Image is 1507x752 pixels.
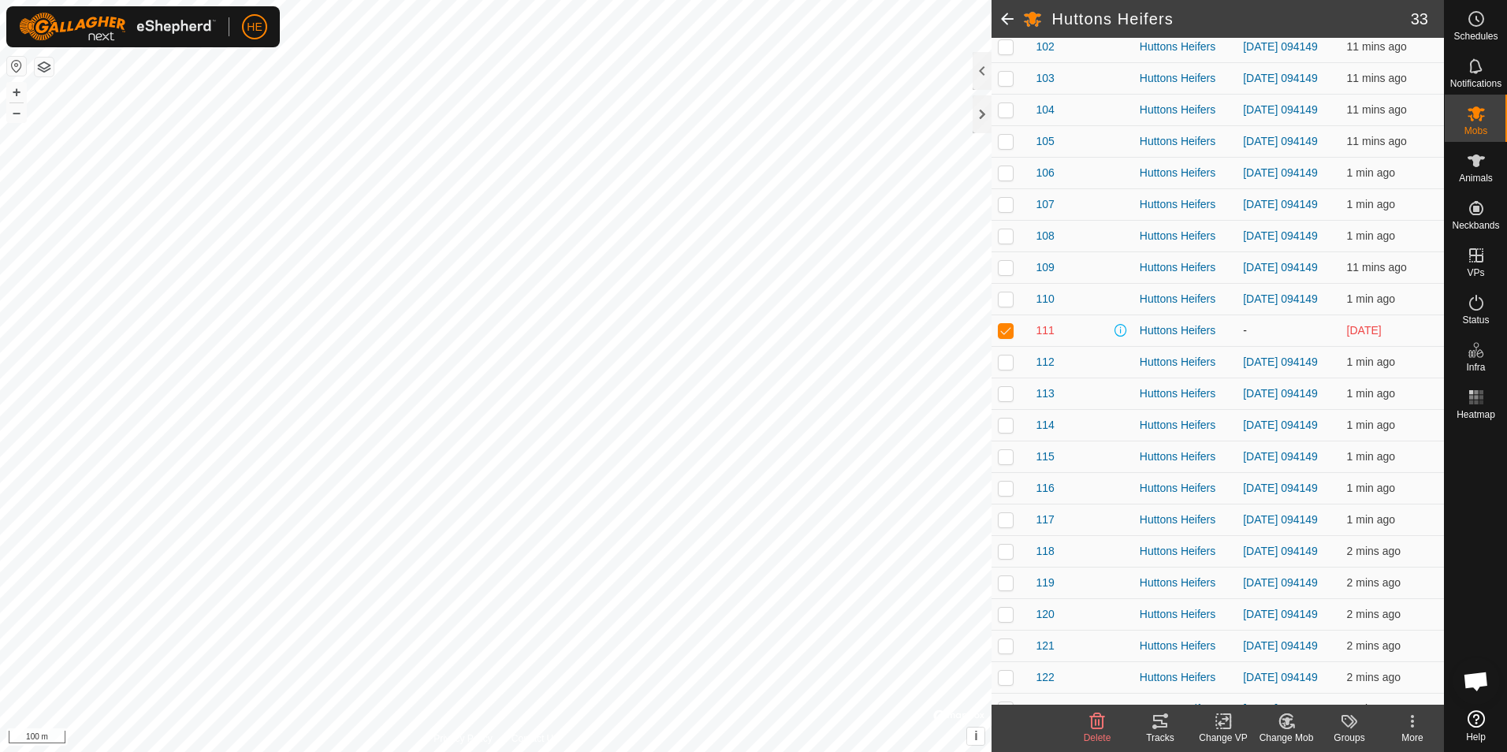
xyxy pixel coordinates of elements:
[1140,259,1230,276] div: Huttons Heifers
[1466,363,1485,372] span: Infra
[1140,354,1230,370] div: Huttons Heifers
[1140,480,1230,497] div: Huttons Heifers
[1462,315,1489,325] span: Status
[1243,135,1318,147] a: [DATE] 094149
[1243,103,1318,116] a: [DATE] 094149
[1464,126,1487,136] span: Mobs
[1036,259,1054,276] span: 109
[1347,40,1407,53] span: 13 Oct 2025, 9:14 am
[1347,419,1395,431] span: 13 Oct 2025, 9:24 am
[1255,731,1318,745] div: Change Mob
[1243,292,1318,305] a: [DATE] 094149
[1453,657,1500,705] div: Open chat
[1140,165,1230,181] div: Huttons Heifers
[1036,575,1054,591] span: 119
[1243,639,1318,652] a: [DATE] 094149
[1140,70,1230,87] div: Huttons Heifers
[1243,671,1318,683] a: [DATE] 094149
[1036,39,1054,55] span: 102
[1036,165,1054,181] span: 106
[1453,32,1498,41] span: Schedules
[1243,387,1318,400] a: [DATE] 094149
[1140,39,1230,55] div: Huttons Heifers
[1347,450,1395,463] span: 13 Oct 2025, 9:24 am
[1084,732,1111,743] span: Delete
[1140,196,1230,213] div: Huttons Heifers
[1036,606,1054,623] span: 120
[1036,669,1054,686] span: 122
[1347,608,1401,620] span: 13 Oct 2025, 9:23 am
[1140,669,1230,686] div: Huttons Heifers
[1036,638,1054,654] span: 121
[1467,268,1484,277] span: VPs
[1140,385,1230,402] div: Huttons Heifers
[1051,9,1410,28] h2: Huttons Heifers
[1347,261,1407,274] span: 13 Oct 2025, 9:14 am
[1347,702,1401,715] span: 13 Oct 2025, 9:23 am
[1347,229,1395,242] span: 13 Oct 2025, 9:24 am
[1452,221,1499,230] span: Neckbands
[1381,731,1444,745] div: More
[1243,229,1318,242] a: [DATE] 094149
[7,103,26,122] button: –
[1347,482,1395,494] span: 13 Oct 2025, 9:24 am
[247,19,262,35] span: HE
[1243,324,1247,337] app-display-virtual-paddock-transition: -
[1140,575,1230,591] div: Huttons Heifers
[1457,410,1495,419] span: Heatmap
[35,58,54,76] button: Map Layers
[1347,324,1382,337] span: 10 Oct 2025, 1:34 pm
[7,57,26,76] button: Reset Map
[1243,450,1318,463] a: [DATE] 094149
[974,729,977,743] span: i
[1411,7,1428,31] span: 33
[967,728,984,745] button: i
[1347,545,1401,557] span: 13 Oct 2025, 9:23 am
[1036,133,1054,150] span: 105
[1140,606,1230,623] div: Huttons Heifers
[1243,166,1318,179] a: [DATE] 094149
[1243,356,1318,368] a: [DATE] 094149
[1129,731,1192,745] div: Tracks
[1347,135,1407,147] span: 13 Oct 2025, 9:14 am
[1036,480,1054,497] span: 116
[1036,102,1054,118] span: 104
[1036,417,1054,434] span: 114
[1347,387,1395,400] span: 13 Oct 2025, 9:24 am
[1243,72,1318,84] a: [DATE] 094149
[1466,732,1486,742] span: Help
[1036,543,1054,560] span: 118
[1036,196,1054,213] span: 107
[1347,639,1401,652] span: 13 Oct 2025, 9:23 am
[1347,576,1401,589] span: 13 Oct 2025, 9:23 am
[1243,198,1318,210] a: [DATE] 094149
[1036,449,1054,465] span: 115
[1347,671,1401,683] span: 13 Oct 2025, 9:23 am
[1347,292,1395,305] span: 13 Oct 2025, 9:24 am
[1036,70,1054,87] span: 103
[1140,102,1230,118] div: Huttons Heifers
[1243,576,1318,589] a: [DATE] 094149
[1140,291,1230,307] div: Huttons Heifers
[1140,543,1230,560] div: Huttons Heifers
[1140,512,1230,528] div: Huttons Heifers
[1140,133,1230,150] div: Huttons Heifers
[1243,608,1318,620] a: [DATE] 094149
[1243,261,1318,274] a: [DATE] 094149
[1036,385,1054,402] span: 113
[19,13,216,41] img: Gallagher Logo
[433,732,493,746] a: Privacy Policy
[1318,731,1381,745] div: Groups
[7,83,26,102] button: +
[1347,513,1395,526] span: 13 Oct 2025, 9:23 am
[1243,40,1318,53] a: [DATE] 094149
[1036,291,1054,307] span: 110
[1347,72,1407,84] span: 13 Oct 2025, 9:14 am
[1459,173,1493,183] span: Animals
[1243,513,1318,526] a: [DATE] 094149
[1445,704,1507,748] a: Help
[1140,322,1230,339] div: Huttons Heifers
[1140,638,1230,654] div: Huttons Heifers
[1243,419,1318,431] a: [DATE] 094149
[1347,198,1395,210] span: 13 Oct 2025, 9:24 am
